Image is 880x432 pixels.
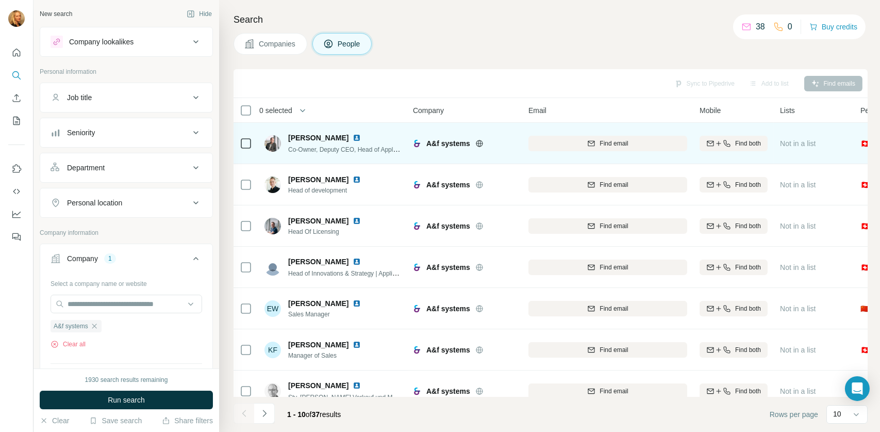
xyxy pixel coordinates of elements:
span: People [338,39,361,49]
button: Find both [700,177,768,193]
button: Clear all [51,340,86,349]
span: A&f systems [426,138,470,149]
button: Navigate to next page [254,403,275,424]
span: Find both [735,263,761,272]
span: Find both [735,387,761,396]
span: [PERSON_NAME] [288,133,348,143]
div: Company lookalikes [69,37,134,47]
span: 🇨🇭 [860,221,869,231]
img: LinkedIn logo [353,258,361,266]
span: Lists [780,105,795,116]
div: Open Intercom Messenger [845,376,870,401]
span: [PERSON_NAME] [288,380,348,391]
button: Personal location [40,190,212,215]
span: Not in a list [780,139,816,148]
button: Hide [179,6,219,22]
span: Find both [735,139,761,148]
div: Personal location [67,198,122,208]
button: Find email [528,301,687,316]
span: A&f systems [426,386,470,396]
button: Find both [700,383,768,399]
button: Find both [700,136,768,151]
span: Co-Owner, Deputy CEO, Head of Applications [288,145,414,153]
button: Use Surfe API [8,182,25,201]
div: New search [40,9,72,19]
div: Select a company name or website [51,275,202,289]
span: Find both [735,180,761,189]
span: Manager of Sales [288,351,373,360]
div: 1 [104,254,116,263]
span: Email [528,105,546,116]
span: 🇨🇭 [860,262,869,273]
button: Find email [528,177,687,193]
img: LinkedIn logo [353,134,361,142]
span: results [287,410,341,419]
button: Search [8,66,25,85]
img: Logo of A&f systems [413,222,421,230]
span: 0 selected [259,105,292,116]
span: Head of development [288,186,373,195]
button: Seniority [40,120,212,145]
button: Find email [528,218,687,234]
p: 10 [833,409,841,419]
span: Not in a list [780,181,816,189]
span: Run search [108,395,145,405]
span: Companies [259,39,296,49]
span: A&f systems [426,303,470,314]
button: Company1 [40,246,212,275]
span: 1 - 10 [287,410,306,419]
span: [PERSON_NAME] [288,216,348,226]
span: Not in a list [780,263,816,271]
p: Personal information [40,67,213,76]
span: Rows per page [770,409,818,420]
span: Find both [735,304,761,313]
span: Not in a list [780,222,816,230]
span: Find email [600,263,628,272]
img: Avatar [264,259,281,276]
button: Enrich CSV [8,89,25,107]
p: 0 [788,21,792,33]
span: Find both [735,221,761,231]
span: A&f systems [426,345,470,355]
span: Find both [735,345,761,355]
img: Avatar [264,177,281,193]
div: Seniority [67,127,95,138]
button: Company lookalikes [40,29,212,54]
span: Head Of Licensing [288,227,373,236]
img: Avatar [264,218,281,234]
img: Logo of A&f systems [413,346,421,354]
button: Find both [700,260,768,275]
button: Find both [700,218,768,234]
img: LinkedIn logo [353,217,361,225]
img: Logo of A&f systems [413,139,421,148]
button: Find email [528,136,687,151]
span: Find email [600,139,628,148]
span: 🇨🇭 [860,345,869,355]
span: 37 [312,410,320,419]
span: Find email [600,221,628,231]
img: LinkedIn logo [353,381,361,390]
img: Logo of A&f systems [413,387,421,395]
span: [PERSON_NAME] [288,257,348,267]
img: Logo of A&f systems [413,305,421,313]
div: EW [264,300,281,317]
p: 38 [756,21,765,33]
span: of [306,410,312,419]
img: Logo of A&f systems [413,263,421,271]
span: 🇨🇳 [860,303,869,314]
span: [PERSON_NAME] [288,298,348,309]
img: LinkedIn logo [353,175,361,184]
p: Company information [40,228,213,237]
button: Run search [40,391,213,409]
img: LinkedIn logo [353,299,361,308]
span: Find email [600,387,628,396]
span: Not in a list [780,346,816,354]
span: Sales Manager [288,310,373,319]
span: Not in a list [780,305,816,313]
button: Job title [40,85,212,110]
button: Use Surfe on LinkedIn [8,159,25,178]
img: Avatar [264,383,281,399]
div: 1930 search results remaining [85,375,168,385]
span: A&f systems [426,262,470,273]
div: Department [67,163,105,173]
